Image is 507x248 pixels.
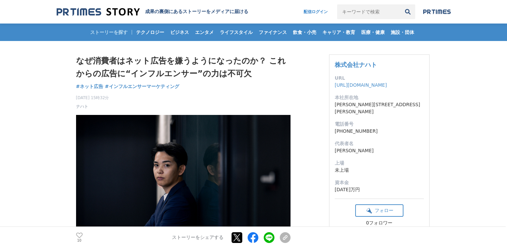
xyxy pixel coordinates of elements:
[217,24,255,41] a: ライフスタイル
[337,4,400,19] input: キーワードで検索
[76,54,291,80] h1: なぜ消費者はネット広告を嫌うようになったのか？ これからの広告に“インフルエンサー”の力は不可欠
[335,140,424,147] dt: 代表者名
[172,235,224,241] p: ストーリーをシェアする
[256,29,290,35] span: ファイナンス
[76,95,109,101] span: [DATE] 15時32分
[335,61,377,68] a: 株式会社ナハト
[133,24,167,41] a: テクノロジー
[145,9,248,15] h2: 成果の裏側にあるストーリーをメディアに届ける
[76,83,104,90] a: #ネット広告
[359,24,387,41] a: 医療・健康
[256,24,290,41] a: ファイナンス
[335,75,424,82] dt: URL
[168,24,192,41] a: ビジネス
[168,29,192,35] span: ビジネス
[335,186,424,193] dd: [DATE]万円
[57,7,248,16] a: 成果の裏側にあるストーリーをメディアに届ける 成果の裏側にあるストーリーをメディアに届ける
[76,239,83,242] p: 10
[335,82,387,88] a: [URL][DOMAIN_NAME]
[320,24,358,41] a: キャリア・教育
[359,29,387,35] span: 医療・健康
[335,101,424,115] dd: [PERSON_NAME][STREET_ADDRESS][PERSON_NAME]
[335,147,424,154] dd: [PERSON_NAME]
[192,29,216,35] span: エンタメ
[76,83,104,89] span: #ネット広告
[400,4,415,19] button: 検索
[290,29,319,35] span: 飲食・小売
[290,24,319,41] a: 飲食・小売
[355,204,403,217] button: フォロー
[335,121,424,128] dt: 電話番号
[320,29,358,35] span: キャリア・教育
[388,24,417,41] a: 施設・団体
[217,29,255,35] span: ライフスタイル
[355,220,403,226] div: 0フォロワー
[192,24,216,41] a: エンタメ
[57,7,140,16] img: 成果の裏側にあるストーリーをメディアに届ける
[297,4,334,19] a: 配信ログイン
[423,9,451,14] img: prtimes
[76,104,88,110] a: ナハト
[335,179,424,186] dt: 資本金
[388,29,417,35] span: 施設・団体
[335,128,424,135] dd: [PHONE_NUMBER]
[105,83,179,90] a: #インフルエンサーマーケティング
[335,94,424,101] dt: 本社所在地
[335,160,424,167] dt: 上場
[105,83,179,89] span: #インフルエンサーマーケティング
[133,29,167,35] span: テクノロジー
[335,167,424,174] dd: 未上場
